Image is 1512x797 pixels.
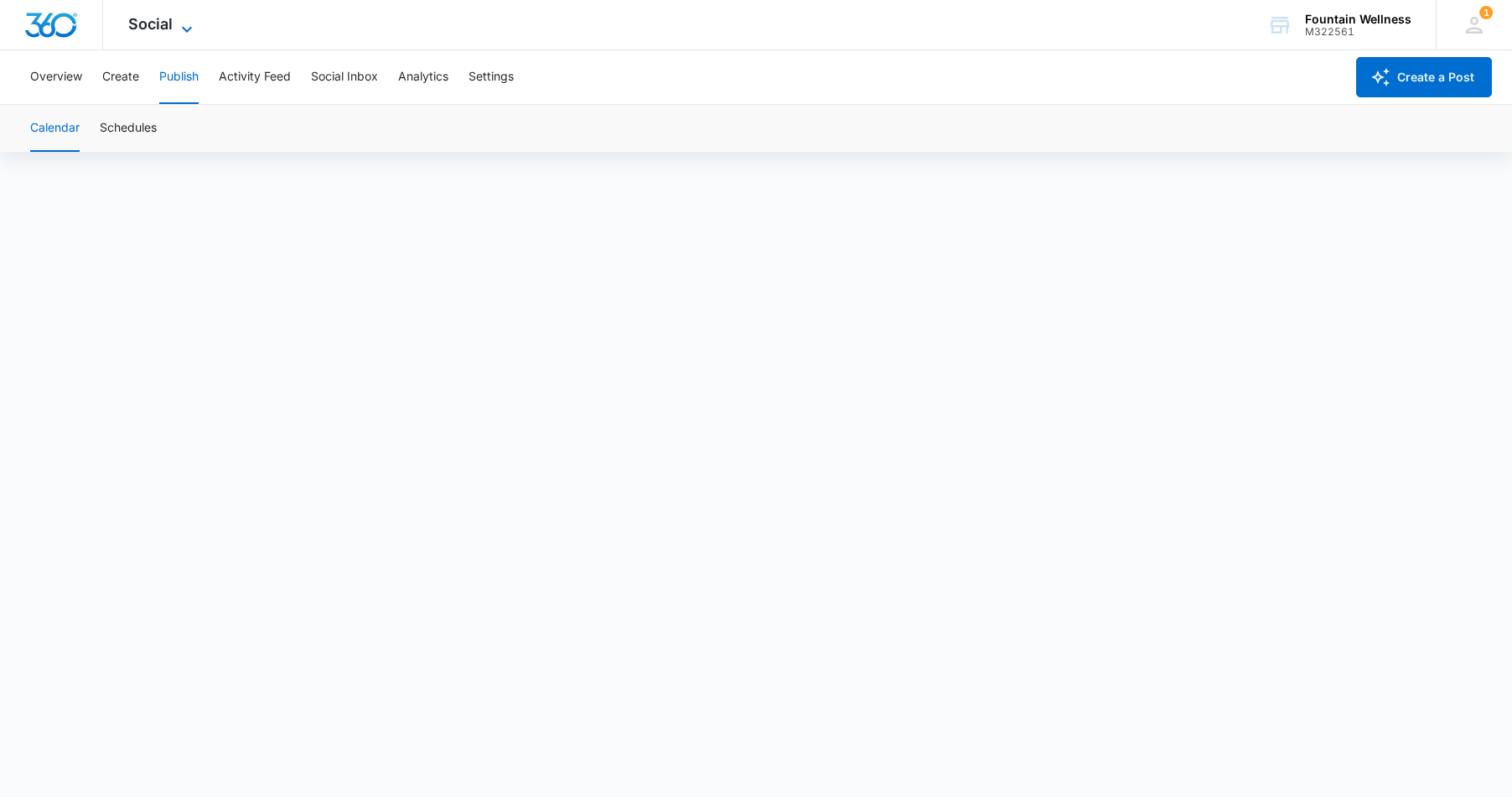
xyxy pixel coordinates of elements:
button: Activity Feed [219,50,291,104]
button: Overview [30,50,82,104]
div: account name [1305,13,1411,26]
button: Settings [469,50,514,104]
span: Social [128,15,173,33]
button: Publish [159,50,199,104]
button: Create [102,50,139,104]
button: Analytics [398,50,448,104]
span: 1 [1479,6,1493,19]
div: notifications count [1479,6,1493,19]
button: Calendar [30,105,80,152]
button: Social Inbox [311,50,378,104]
button: Schedules [100,105,157,152]
button: Create a Post [1356,57,1492,97]
div: account id [1305,26,1411,38]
